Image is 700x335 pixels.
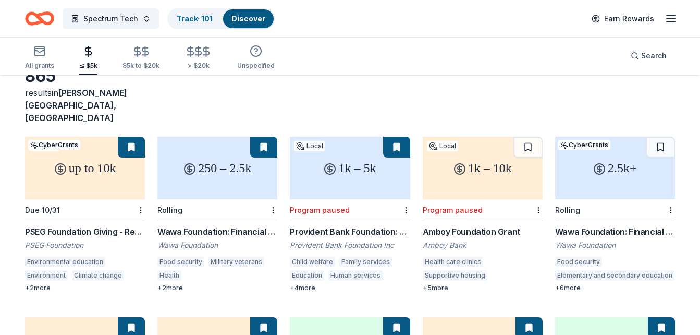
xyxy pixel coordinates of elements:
div: Wawa Foundation [555,240,675,250]
a: 1k – 5kLocalProgram pausedProvident Bank Foundation: Community GrantProvident Bank Foundation Inc... [290,137,410,292]
div: Food security [555,257,602,267]
div: Climate change [72,270,124,281]
button: > $20k [185,41,212,75]
a: Discover [231,14,265,23]
div: Environment [25,270,68,281]
div: + 2 more [157,284,277,292]
div: Education [290,270,324,281]
a: Earn Rewards [585,9,660,28]
div: Program paused [290,206,350,214]
div: Human services [328,270,383,281]
div: ≤ $5k [79,62,97,70]
button: All grants [25,41,54,75]
div: Program paused [423,206,483,214]
div: Local [294,141,325,151]
div: Elementary and secondary education [555,270,674,281]
div: > $20k [185,62,212,70]
div: up to 10k [25,137,145,199]
a: Home [25,6,54,31]
div: 2.5k+ [555,137,675,199]
div: Wawa Foundation: Financial Grants (Grants over $2,500) [555,225,675,238]
div: Unspecified [237,62,275,70]
div: Rolling [157,206,182,214]
div: + 4 more [290,284,410,292]
a: 250 – 2.5kRollingWawa Foundation: Financial Grants - Local Connection Grants (Grants less than $2... [157,137,277,292]
button: $5k to $20k [122,41,159,75]
a: up to 10kLocalCyberGrantsDue 10/31PSEG Foundation Giving - Requests for FundingPSEG FoundationEnv... [25,137,145,292]
button: Spectrum Tech [63,8,159,29]
div: Family services [339,257,392,267]
div: 1k – 10k [423,137,543,199]
div: Supportive housing [423,270,487,281]
div: Amboy Bank [423,240,543,250]
div: PSEG Foundation Giving - Requests for Funding [25,225,145,238]
div: results [25,87,145,124]
div: Wawa Foundation: Financial Grants - Local Connection Grants (Grants less than $2,500) [157,225,277,238]
button: Search [622,45,675,66]
span: Search [641,50,667,62]
div: All grants [25,62,54,70]
div: + 2 more [25,284,145,292]
button: ≤ $5k [79,41,97,75]
a: 1k – 10kLocalProgram pausedAmboy Foundation GrantAmboy BankHealth care clinicsSupportive housing+... [423,137,543,292]
div: Provident Bank Foundation Inc [290,240,410,250]
div: Rolling [555,206,580,214]
div: 250 – 2.5k [157,137,277,199]
div: PSEG Foundation [25,240,145,250]
div: Amboy Foundation Grant [423,225,543,238]
div: Due 10/31 [25,206,60,214]
div: Health care clinics [423,257,483,267]
div: 1k – 5k [290,137,410,199]
div: CyberGrants [28,140,80,150]
div: $5k to $20k [122,62,159,70]
div: Food security [157,257,204,267]
span: [PERSON_NAME][GEOGRAPHIC_DATA], [GEOGRAPHIC_DATA] [25,88,127,123]
div: Military veterans [208,257,264,267]
button: Unspecified [237,41,275,75]
div: Local [427,141,458,151]
div: Provident Bank Foundation: Community Grant [290,225,410,238]
a: Track· 101 [177,14,213,23]
div: Child welfare [290,257,335,267]
span: in [25,88,127,123]
span: Spectrum Tech [83,13,138,25]
div: Environmental education [25,257,105,267]
button: Track· 101Discover [167,8,275,29]
div: Wawa Foundation [157,240,277,250]
a: 2.5k+CyberGrantsRollingWawa Foundation: Financial Grants (Grants over $2,500)Wawa FoundationFood ... [555,137,675,292]
div: 865 [25,66,145,87]
div: + 6 more [555,284,675,292]
div: CyberGrants [558,140,610,150]
div: Health [157,270,181,281]
div: + 5 more [423,284,543,292]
